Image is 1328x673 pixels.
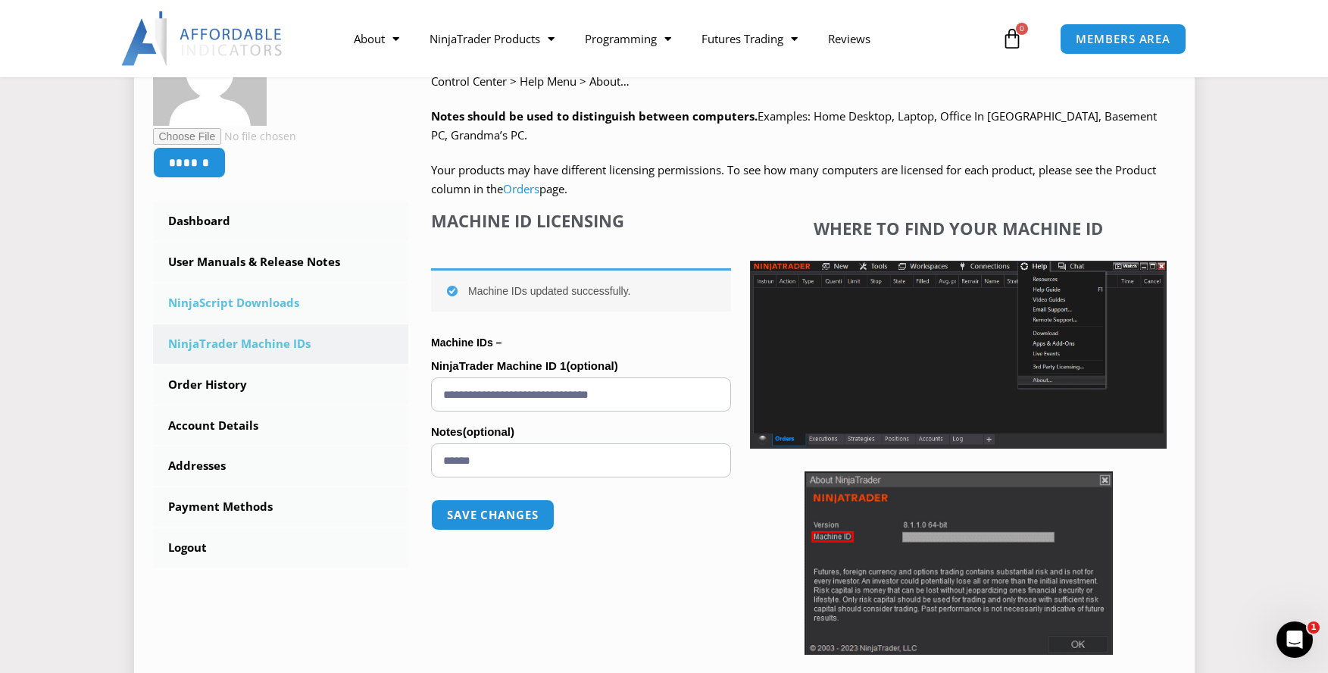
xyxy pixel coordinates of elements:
[566,359,617,372] span: (optional)
[431,108,1157,143] span: Examples: Home Desktop, Laptop, Office In [GEOGRAPHIC_DATA], Basement PC, Grandma’s PC.
[1016,23,1028,35] span: 0
[153,446,409,486] a: Addresses
[570,21,686,56] a: Programming
[1060,23,1186,55] a: MEMBERS AREA
[805,471,1113,655] img: Screenshot 2025-01-17 114931 | Affordable Indicators – NinjaTrader
[431,211,731,230] h4: Machine ID Licensing
[750,218,1167,238] h4: Where to find your Machine ID
[463,425,514,438] span: (optional)
[121,11,284,66] img: LogoAI | Affordable Indicators – NinjaTrader
[153,365,409,405] a: Order History
[339,21,998,56] nav: Menu
[431,162,1156,197] span: Your products may have different licensing permissions. To see how many computers are licensed fo...
[1308,621,1320,634] span: 1
[153,243,409,282] a: User Manuals & Release Notes
[153,406,409,446] a: Account Details
[153,202,409,241] a: Dashboard
[1276,621,1313,658] iframe: Intercom live chat
[750,261,1167,449] img: Screenshot 2025-01-17 1155544 | Affordable Indicators – NinjaTrader
[153,528,409,568] a: Logout
[1076,33,1170,45] span: MEMBERS AREA
[431,336,502,349] strong: Machine IDs –
[153,202,409,568] nav: Account pages
[979,17,1045,61] a: 0
[813,21,886,56] a: Reviews
[153,324,409,364] a: NinjaTrader Machine IDs
[431,268,731,311] div: Machine IDs updated successfully.
[431,355,731,377] label: NinjaTrader Machine ID 1
[414,21,570,56] a: NinjaTrader Products
[503,181,539,196] a: Orders
[431,108,758,124] strong: Notes should be used to distinguish between computers.
[339,21,414,56] a: About
[153,283,409,323] a: NinjaScript Downloads
[686,21,813,56] a: Futures Trading
[431,421,731,443] label: Notes
[153,487,409,527] a: Payment Methods
[431,499,555,531] button: Save changes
